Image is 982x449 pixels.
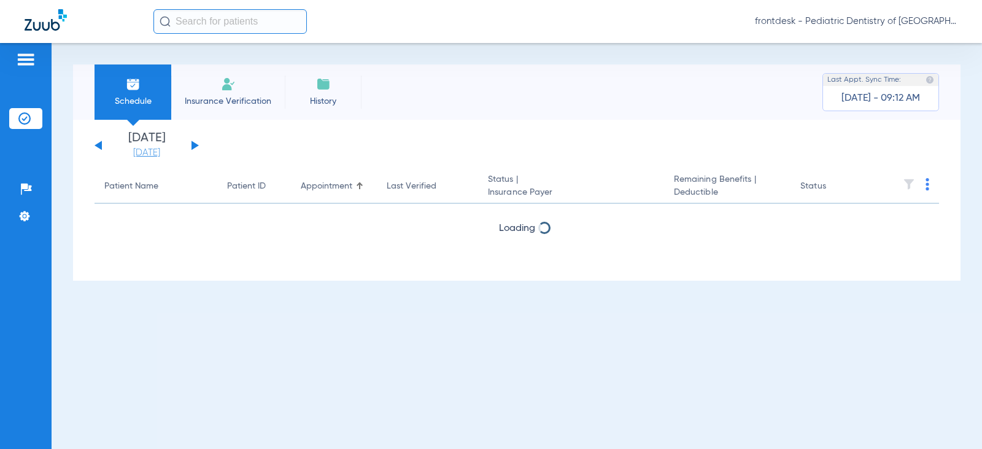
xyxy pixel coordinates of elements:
iframe: Chat Widget [921,390,982,449]
img: filter.svg [903,178,915,190]
span: Deductible [674,186,781,199]
th: Remaining Benefits | [664,170,791,204]
span: Schedule [104,95,162,107]
th: Status | [478,170,664,204]
div: Appointment [301,180,352,193]
a: [DATE] [110,147,184,159]
span: Loading [499,224,535,233]
img: History [316,77,331,92]
span: [DATE] - 09:12 AM [841,92,920,104]
div: Last Verified [387,180,468,193]
img: last sync help info [926,76,934,84]
span: frontdesk - Pediatric Dentistry of [GEOGRAPHIC_DATA][US_STATE] (WR) [755,15,957,28]
img: Manual Insurance Verification [221,77,236,92]
input: Search for patients [153,9,307,34]
img: group-dot-blue.svg [926,178,929,190]
div: Patient Name [104,180,158,193]
img: hamburger-icon [16,52,36,67]
div: Appointment [301,180,367,193]
div: Patient Name [104,180,207,193]
span: History [294,95,352,107]
div: Last Verified [387,180,436,193]
img: Search Icon [160,16,171,27]
span: Insurance Verification [180,95,276,107]
th: Status [791,170,873,204]
img: Zuub Logo [25,9,67,31]
img: Schedule [126,77,141,92]
div: Patient ID [227,180,266,193]
span: Insurance Payer [488,186,654,199]
div: Patient ID [227,180,281,193]
li: [DATE] [110,132,184,159]
span: Last Appt. Sync Time: [827,74,901,86]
